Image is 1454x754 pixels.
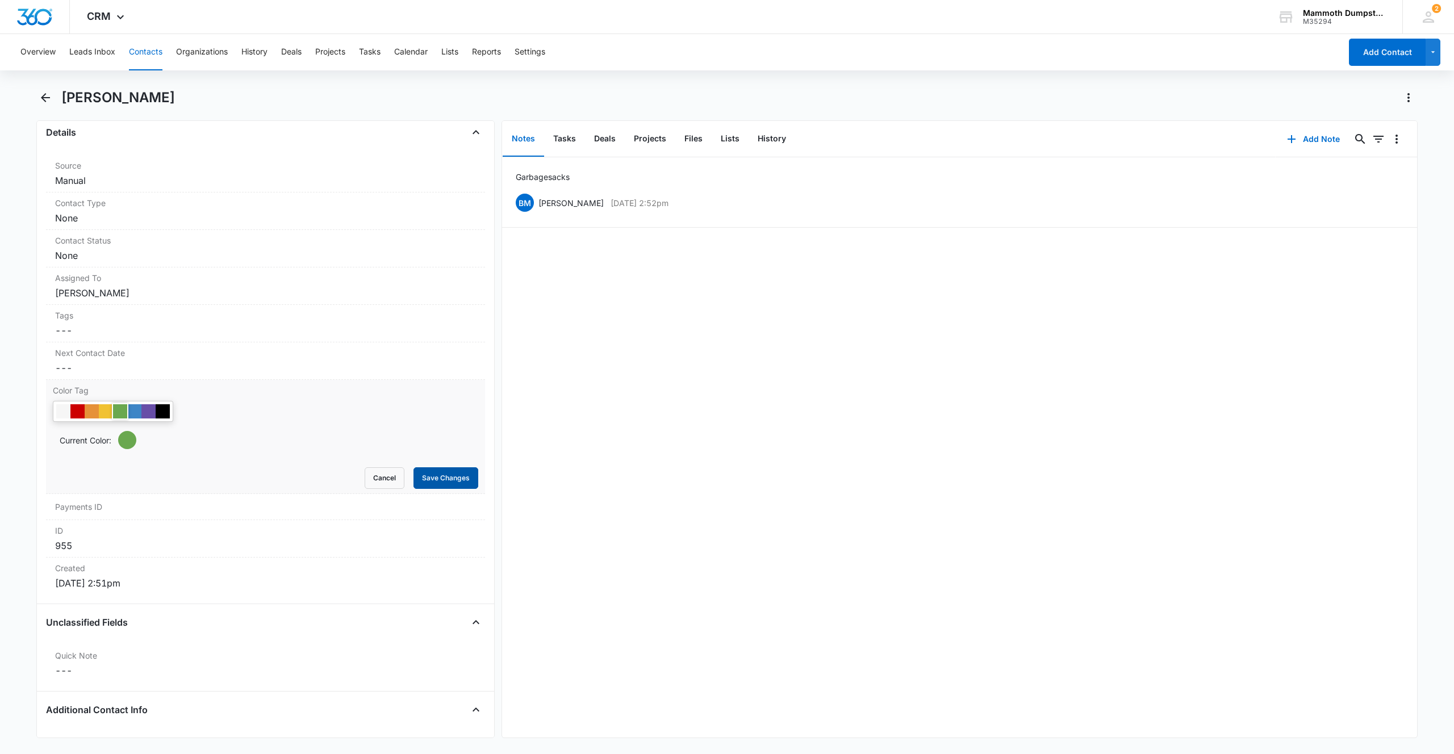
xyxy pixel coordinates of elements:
[1351,130,1369,148] button: Search...
[46,155,485,192] div: SourceManual
[46,192,485,230] div: Contact TypeNone
[241,34,268,70] button: History
[1432,4,1441,13] div: notifications count
[55,737,476,749] label: Business Name
[55,525,476,537] dt: ID
[176,34,228,70] button: Organizations
[55,211,476,225] dd: None
[749,122,795,157] button: History
[55,324,476,337] dd: ---
[70,404,85,418] div: #CC0000
[538,197,604,209] p: [PERSON_NAME]
[1369,130,1388,148] button: Filters
[69,34,115,70] button: Leads Inbox
[503,122,544,157] button: Notes
[315,34,345,70] button: Projects
[36,89,55,107] button: Back
[544,122,585,157] button: Tasks
[1276,125,1351,153] button: Add Note
[46,615,128,629] h4: Unclassified Fields
[85,404,99,418] div: #e69138
[55,160,476,171] label: Source
[53,384,478,396] label: Color Tag
[516,194,534,212] span: BM
[365,467,404,489] button: Cancel
[55,664,476,677] dd: ---
[87,10,111,22] span: CRM
[55,286,476,300] dd: [PERSON_NAME]
[46,520,485,558] div: ID955
[99,404,113,418] div: #f1c232
[1303,9,1386,18] div: account name
[467,123,485,141] button: Close
[625,122,675,157] button: Projects
[515,34,545,70] button: Settings
[675,122,712,157] button: Files
[55,347,476,359] label: Next Contact Date
[55,650,476,661] label: Quick Note
[127,404,141,418] div: #3d85c6
[46,342,485,380] div: Next Contact Date---
[46,230,485,267] div: Contact StatusNone
[46,558,485,594] div: Created[DATE] 2:51pm
[611,197,668,209] p: [DATE] 2:52pm
[467,613,485,631] button: Close
[55,576,476,590] dd: [DATE] 2:51pm
[1399,89,1418,107] button: Actions
[113,404,127,418] div: #6aa84f
[55,539,476,552] dd: 955
[55,309,476,321] label: Tags
[55,197,476,209] label: Contact Type
[1349,39,1426,66] button: Add Contact
[129,34,162,70] button: Contacts
[20,34,56,70] button: Overview
[156,404,170,418] div: #000000
[472,34,501,70] button: Reports
[46,305,485,342] div: Tags---
[1432,4,1441,13] span: 2
[359,34,381,70] button: Tasks
[55,174,476,187] dd: Manual
[56,404,70,418] div: #F6F6F6
[467,701,485,719] button: Close
[55,562,476,574] dt: Created
[46,125,76,139] h4: Details
[55,361,476,375] dd: ---
[281,34,302,70] button: Deals
[441,34,458,70] button: Lists
[394,34,428,70] button: Calendar
[55,501,160,513] dt: Payments ID
[712,122,749,157] button: Lists
[61,89,175,106] h1: [PERSON_NAME]
[46,267,485,305] div: Assigned To[PERSON_NAME]
[141,404,156,418] div: #674ea7
[55,249,476,262] dd: None
[1303,18,1386,26] div: account id
[55,234,476,246] label: Contact Status
[60,434,111,446] p: Current Color:
[46,703,148,717] h4: Additional Contact Info
[585,122,625,157] button: Deals
[1388,130,1406,148] button: Overflow Menu
[413,467,478,489] button: Save Changes
[516,171,570,183] p: Garbage sacks
[55,272,476,284] label: Assigned To
[46,494,485,520] div: Payments ID
[46,645,485,682] div: Quick Note---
